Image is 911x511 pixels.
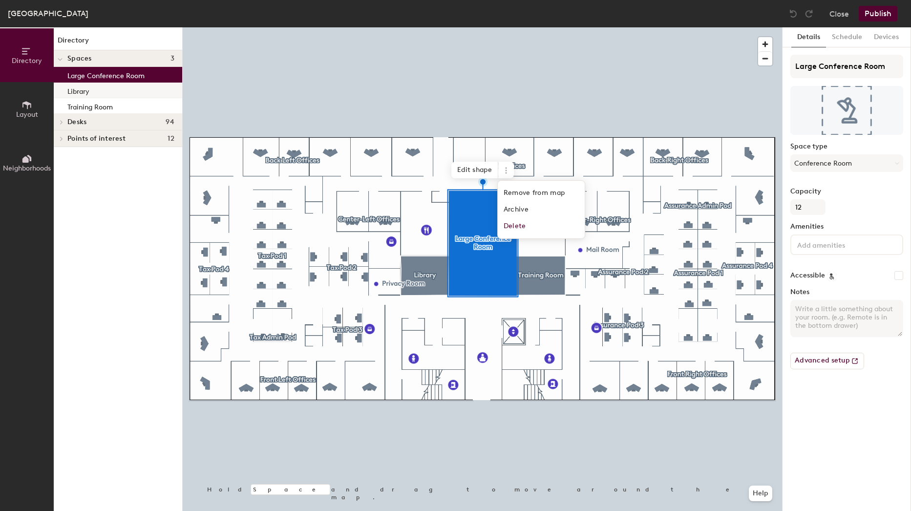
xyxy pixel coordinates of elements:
p: Library [67,85,89,96]
span: Remove from map [498,185,585,201]
label: Capacity [790,188,903,195]
label: Amenities [790,223,903,231]
label: Space type [790,143,903,150]
img: Redo [804,9,814,19]
span: Desks [67,118,86,126]
label: Notes [790,288,903,296]
button: Details [791,27,826,47]
p: Training Room [67,100,113,111]
span: Edit shape [451,162,498,178]
button: Conference Room [790,154,903,172]
button: Schedule [826,27,868,47]
span: Directory [12,57,42,65]
span: 12 [168,135,174,143]
span: Neighborhoods [3,164,51,172]
input: Add amenities [795,238,883,250]
button: Advanced setup [790,353,864,369]
span: Layout [16,110,38,119]
p: Large Conference Room [67,69,145,80]
span: Points of interest [67,135,126,143]
button: Devices [868,27,905,47]
span: Delete [498,218,585,234]
div: [GEOGRAPHIC_DATA] [8,7,88,20]
img: Undo [788,9,798,19]
span: 3 [170,55,174,63]
button: Publish [859,6,897,21]
button: Close [829,6,849,21]
h1: Directory [54,35,182,50]
button: Help [749,486,772,501]
img: The space named Large Conference Room [790,86,903,135]
label: Accessible [790,272,825,279]
span: 94 [166,118,174,126]
span: Archive [498,201,585,218]
span: Spaces [67,55,92,63]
